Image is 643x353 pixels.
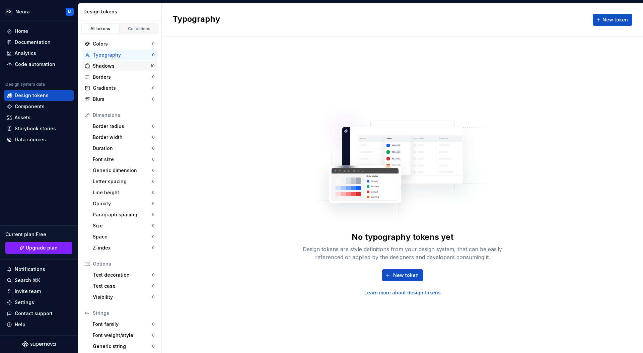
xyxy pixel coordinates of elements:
div: 0 [152,322,155,327]
button: Notifications [4,264,74,275]
span: New token [602,16,628,23]
a: Font size0 [90,154,157,165]
div: Duration [93,145,152,152]
button: Contact support [4,308,74,319]
a: Z-index0 [90,242,157,253]
div: 0 [152,190,155,195]
a: Shadows10 [82,61,157,71]
div: Options [93,261,155,267]
div: Text case [93,283,152,289]
div: Border width [93,134,152,141]
div: Borders [93,74,152,80]
div: Z-index [93,244,152,251]
div: 0 [152,223,155,228]
a: Components [4,101,74,112]
div: 0 [152,135,155,140]
div: Generic string [93,343,152,350]
a: Generic string0 [90,341,157,352]
div: ND [5,8,13,16]
a: Typography0 [82,50,157,60]
div: Generic dimension [93,167,152,174]
button: New token [593,14,632,26]
button: Search ⌘K [4,275,74,286]
button: Upgrade plan [5,242,72,254]
div: 0 [152,157,155,162]
div: Opacity [93,200,152,207]
div: 0 [152,124,155,129]
a: Data sources [4,134,74,145]
a: Assets [4,112,74,123]
a: Design tokens [4,90,74,101]
div: No typography tokens yet [352,232,453,242]
span: Upgrade plan [26,244,58,251]
div: 0 [152,333,155,338]
a: Storybook stories [4,123,74,134]
div: Design tokens are style definitions from your design system, that can be easily referenced or app... [295,245,510,261]
div: Storybook stories [15,125,56,132]
div: 0 [152,96,155,102]
a: Documentation [4,37,74,48]
a: Invite team [4,286,74,297]
a: Font family0 [90,319,157,330]
a: Letter spacing0 [90,176,157,187]
div: 0 [152,41,155,47]
a: Colors0 [82,39,157,49]
div: 0 [152,272,155,278]
a: Paragraph spacing0 [90,209,157,220]
a: Duration0 [90,143,157,154]
div: Help [15,321,25,328]
div: Gradients [93,85,152,91]
button: Help [4,319,74,330]
div: Invite team [15,288,41,295]
a: Gradients0 [82,83,157,93]
div: Text decoration [93,272,152,278]
div: Blurs [93,96,152,102]
div: Strings [93,310,155,316]
div: Neura [15,8,30,15]
a: Supernova Logo [22,341,56,348]
div: 0 [152,212,155,217]
div: Border radius [93,123,152,130]
div: Components [15,103,45,110]
div: 0 [152,245,155,251]
div: Settings [15,299,34,306]
span: New token [393,272,419,279]
a: Visibility0 [90,292,157,302]
div: Design tokens [15,92,49,99]
a: Opacity0 [90,198,157,209]
div: Dimensions [93,112,155,119]
a: Generic dimension0 [90,165,157,176]
a: Text decoration0 [90,270,157,280]
a: Line height0 [90,187,157,198]
div: Font family [93,321,152,328]
div: 0 [152,168,155,173]
div: All tokens [84,26,117,31]
a: Code automation [4,59,74,70]
a: Home [4,26,74,37]
div: 10 [150,63,155,69]
div: M [68,9,71,14]
div: Contact support [15,310,53,317]
div: Collections [123,26,156,31]
div: Shadows [93,63,150,69]
h2: Typography [172,14,220,26]
div: Size [93,222,152,229]
div: 0 [152,283,155,289]
a: Blurs0 [82,94,157,104]
div: Notifications [15,266,45,273]
div: Home [15,28,28,34]
div: Letter spacing [93,178,152,185]
a: Analytics [4,48,74,59]
a: Settings [4,297,74,308]
div: 0 [152,179,155,184]
a: Borders0 [82,72,157,82]
a: Space0 [90,231,157,242]
div: Line height [93,189,152,196]
button: NDNeuraM [1,4,76,19]
div: 0 [152,74,155,80]
div: Documentation [15,39,51,46]
a: Font weight/style0 [90,330,157,341]
div: 0 [152,52,155,58]
a: Border radius0 [90,121,157,132]
div: Code automation [15,61,55,68]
